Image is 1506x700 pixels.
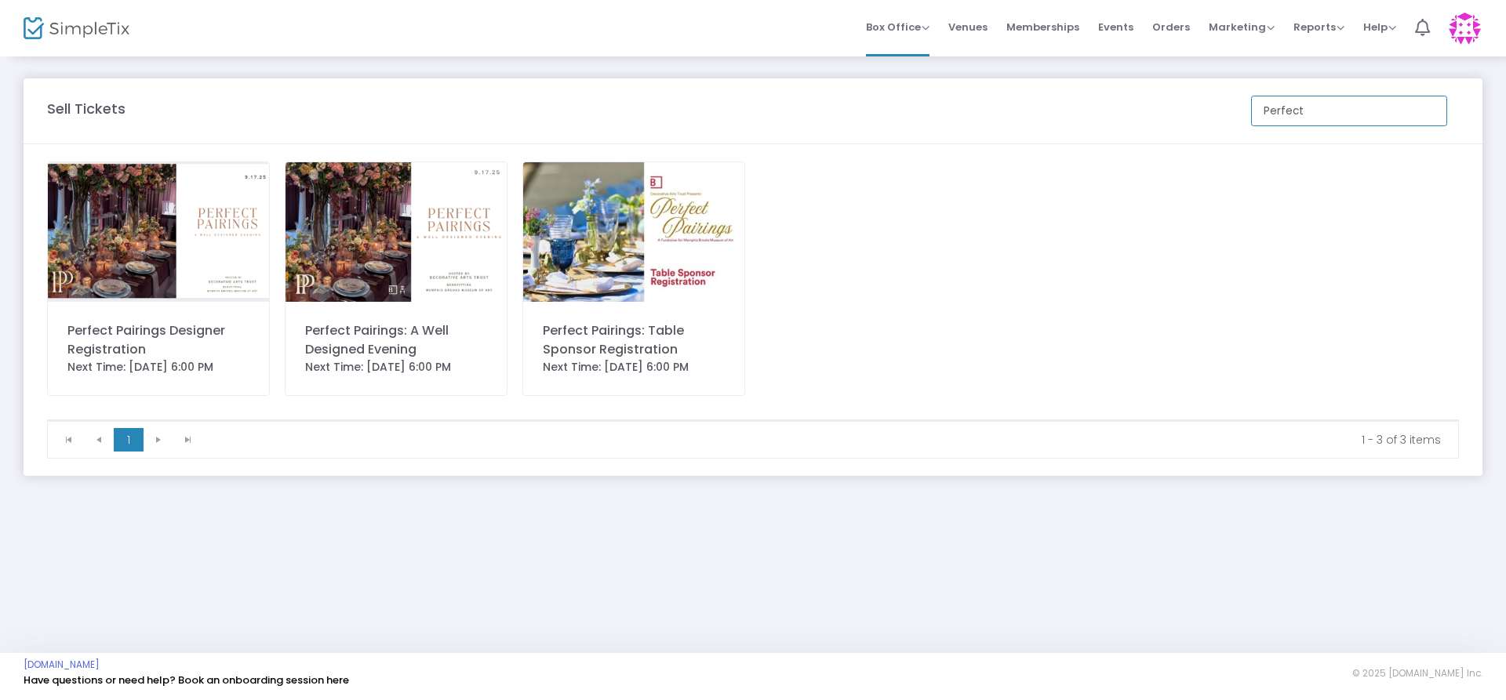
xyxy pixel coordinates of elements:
img: CopyofDesignDirectionOptions-PerfectPairing.png [286,162,507,302]
div: Data table [48,420,1458,421]
span: Venues [948,7,988,47]
input: Search Events [1251,96,1447,126]
m-panel-title: Sell Tickets [47,98,125,119]
span: Help [1363,20,1396,34]
span: Box Office [866,20,929,34]
span: Marketing [1209,20,1275,34]
div: Next Time: [DATE] 6:00 PM [67,359,249,375]
img: PPRevisedBranding.png [48,162,269,302]
img: TableSponsorsPerfectPairings.jpg [523,162,744,302]
a: Have questions or need help? Book an onboarding session here [24,673,349,687]
span: Events [1098,7,1133,47]
div: Next Time: [DATE] 6:00 PM [305,359,487,375]
a: [DOMAIN_NAME] [24,658,100,671]
div: Perfect Pairings: Table Sponsor Registration [543,321,725,359]
span: Memberships [1006,7,1079,47]
div: Perfect Pairings: A Well Designed Evening [305,321,487,359]
kendo-pager-info: 1 - 3 of 3 items [214,432,1441,448]
span: Reports [1293,20,1344,34]
span: Orders [1152,7,1190,47]
div: Perfect Pairings Designer Registration [67,321,249,359]
span: Page 1 [114,428,144,452]
div: Next Time: [DATE] 6:00 PM [543,359,725,375]
span: © 2025 [DOMAIN_NAME] Inc. [1352,667,1482,680]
